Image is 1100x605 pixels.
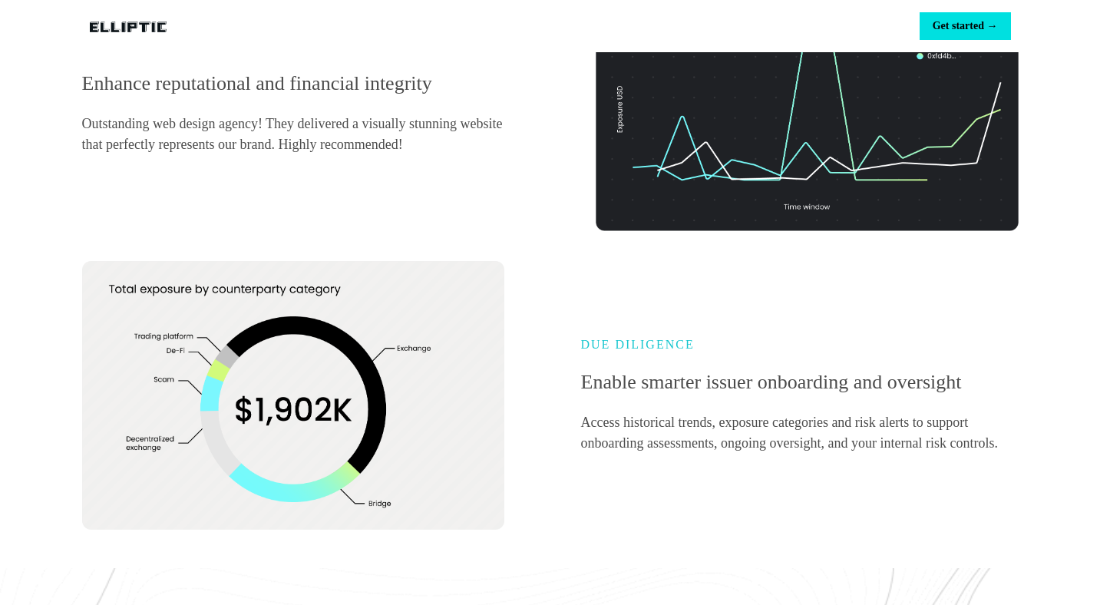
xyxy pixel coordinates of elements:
p: Enhance reputational and financial integrity [82,68,520,98]
p: Enable smarter issuer onboarding and oversight [581,367,1019,397]
h6: DUE DILIGENCE [581,338,1019,352]
button: Get started → [920,12,1011,40]
p: Outstanding web design agency! They delivered a visually stunning website that perfectly represen... [82,114,520,155]
p: Access historical trends, exposure categories and risk alerts to support onboarding assessments, ... [581,412,1019,454]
